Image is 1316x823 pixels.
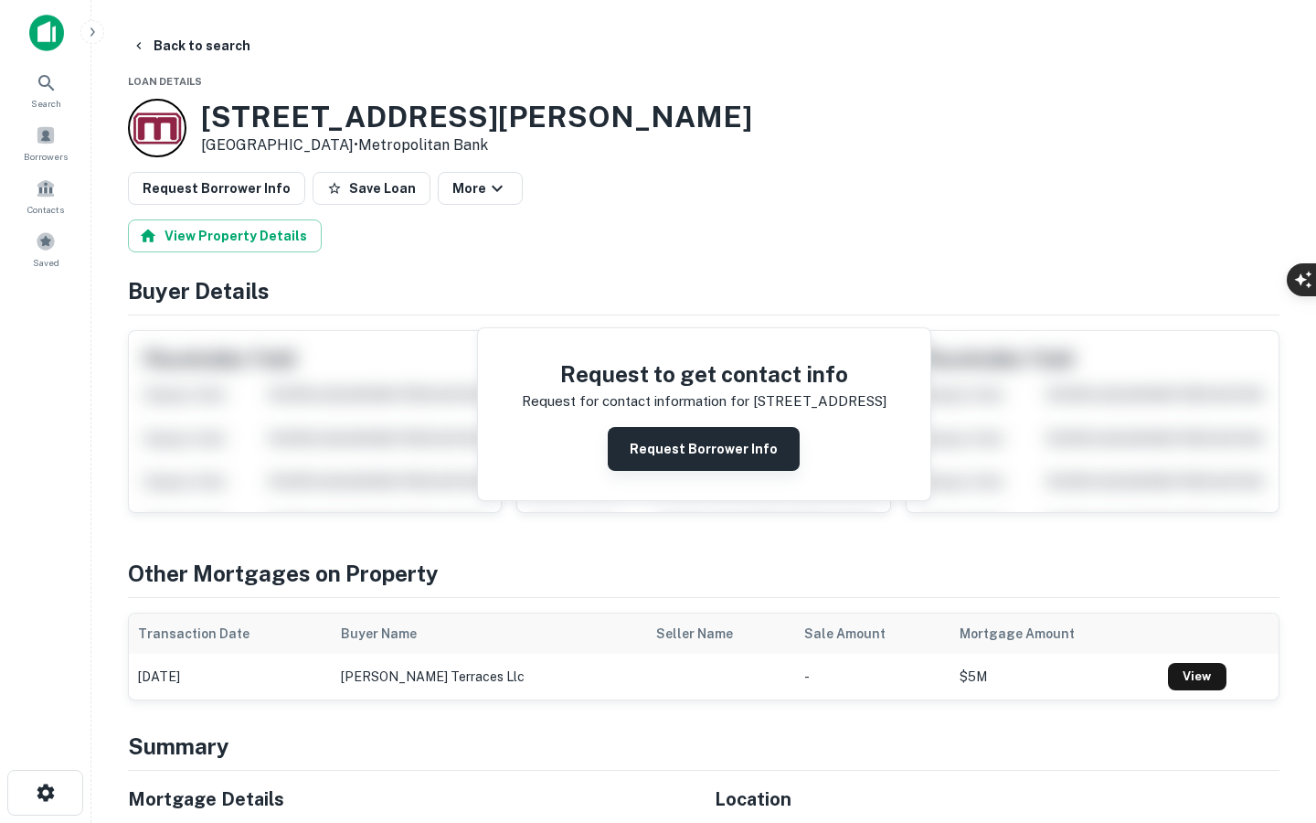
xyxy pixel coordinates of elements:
th: Buyer Name [332,614,647,654]
h4: Summary [128,730,1279,763]
th: Sale Amount [795,614,950,654]
span: Contacts [27,202,64,217]
p: [GEOGRAPHIC_DATA] • [201,134,752,156]
span: Loan Details [128,76,202,87]
img: capitalize-icon.png [29,15,64,51]
button: Back to search [124,29,258,62]
p: Request for contact information for [522,390,749,412]
a: Saved [5,224,86,273]
th: Transaction Date [129,614,332,654]
h5: Mortgage Details [128,786,693,813]
a: Borrowers [5,118,86,167]
a: View [1168,663,1226,690]
span: Borrowers [24,149,68,164]
h4: Other Mortgages on Property [128,557,1279,590]
p: [STREET_ADDRESS] [753,390,886,412]
h5: Location [715,786,1279,813]
button: More [438,172,523,205]
td: - [795,654,950,700]
h4: Request to get contact info [522,358,886,390]
th: Seller Name [647,614,795,654]
td: [DATE] [129,654,332,700]
th: Mortgage Amount [950,614,1159,654]
td: $5M [950,654,1159,700]
iframe: Chat Widget [1225,677,1316,764]
button: View Property Details [128,219,322,252]
button: Request Borrower Info [128,172,305,205]
h4: Buyer Details [128,274,1279,307]
h3: [STREET_ADDRESS][PERSON_NAME] [201,100,752,134]
button: Request Borrower Info [608,427,800,471]
td: [PERSON_NAME] terraces llc [332,654,647,700]
button: Save Loan [313,172,430,205]
span: Saved [33,255,59,270]
a: Search [5,65,86,114]
a: Metropolitan Bank [358,136,488,154]
a: Contacts [5,171,86,220]
span: Search [31,96,61,111]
